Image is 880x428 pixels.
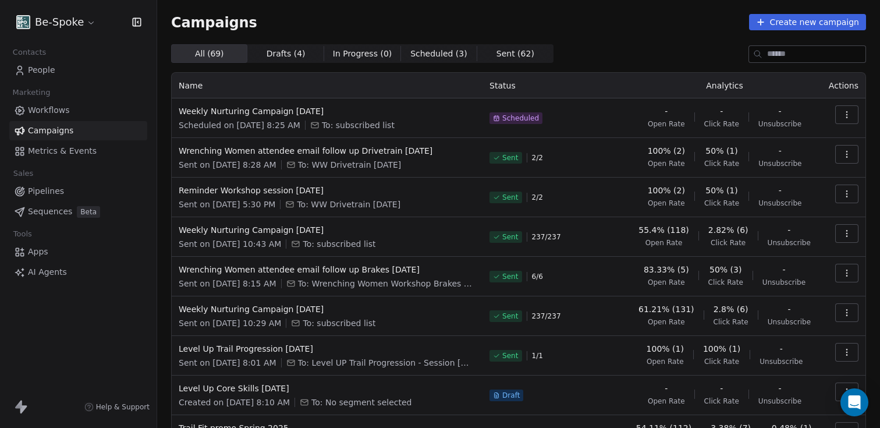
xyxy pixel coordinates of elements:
[333,48,392,60] span: In Progress ( 0 )
[28,206,72,218] span: Sequences
[179,303,476,315] span: Weekly Nurturing Campaign [DATE]
[648,397,685,406] span: Open Rate
[708,224,748,236] span: 2.82% (6)
[644,264,689,275] span: 83.33% (5)
[179,383,476,394] span: Level Up Core Skills [DATE]
[297,199,400,210] span: To: WW Drivetrain Sept 25
[708,278,743,287] span: Click Rate
[16,15,30,29] img: Facebook%20profile%20picture.png
[35,15,84,30] span: Be-Spoke
[9,263,147,282] a: AI Agents
[502,272,518,281] span: Sent
[762,278,806,287] span: Unsubscribe
[665,105,668,117] span: -
[704,357,739,366] span: Click Rate
[758,159,801,168] span: Unsubscribe
[782,264,785,275] span: -
[532,272,543,281] span: 6 / 6
[482,73,628,98] th: Status
[502,312,518,321] span: Sent
[84,402,150,412] a: Help & Support
[779,145,782,157] span: -
[704,119,739,129] span: Click Rate
[298,159,402,171] span: To: WW Drivetrain Sept 25
[9,202,147,221] a: SequencesBeta
[28,185,64,197] span: Pipelines
[714,317,748,327] span: Click Rate
[298,278,473,289] span: To: Wrenching Women Workshop Brakes August 25
[648,145,685,157] span: 100% (2)
[179,145,476,157] span: Wrenching Women attendee email follow up Drivetrain [DATE]
[303,238,375,250] span: To: subscribed list
[179,264,476,275] span: Wrenching Women attendee email follow up Brakes [DATE]
[705,145,737,157] span: 50% (1)
[179,199,275,210] span: Sent on [DATE] 5:30 PM
[703,343,740,355] span: 100% (1)
[758,397,801,406] span: Unsubscribe
[502,232,518,242] span: Sent
[9,142,147,161] a: Metrics & Events
[532,312,561,321] span: 237 / 237
[648,278,685,287] span: Open Rate
[303,317,375,329] span: To: subscribed list
[502,193,518,202] span: Sent
[705,185,737,196] span: 50% (1)
[647,343,684,355] span: 100% (1)
[648,159,685,168] span: Open Rate
[8,84,55,101] span: Marketing
[778,383,781,394] span: -
[821,73,865,98] th: Actions
[171,14,257,30] span: Campaigns
[532,351,543,360] span: 1 / 1
[768,317,811,327] span: Unsubscribe
[77,206,100,218] span: Beta
[502,153,518,162] span: Sent
[628,73,821,98] th: Analytics
[28,246,48,258] span: Apps
[179,119,300,131] span: Scheduled on [DATE] 8:25 AM
[267,48,306,60] span: Drafts ( 4 )
[714,303,748,315] span: 2.8% (6)
[9,101,147,120] a: Workflows
[8,44,51,61] span: Contacts
[760,357,803,366] span: Unsubscribe
[179,317,281,329] span: Sent on [DATE] 10:29 AM
[14,12,98,32] button: Be-Spoke
[179,397,290,408] span: Created on [DATE] 8:10 AM
[787,303,790,315] span: -
[749,14,866,30] button: Create new campaign
[778,105,781,117] span: -
[768,238,811,247] span: Unsubscribe
[179,238,281,250] span: Sent on [DATE] 10:43 AM
[787,224,790,236] span: -
[179,159,276,171] span: Sent on [DATE] 8:28 AM
[648,317,685,327] span: Open Rate
[779,185,782,196] span: -
[704,199,739,208] span: Click Rate
[8,165,38,182] span: Sales
[28,64,55,76] span: People
[647,357,684,366] span: Open Rate
[28,145,97,157] span: Metrics & Events
[638,303,694,315] span: 61.21% (131)
[758,119,801,129] span: Unsubscribe
[179,343,476,355] span: Level Up Trail Progression [DATE]
[648,119,685,129] span: Open Rate
[8,225,37,243] span: Tools
[704,397,739,406] span: Click Rate
[502,391,520,400] span: Draft
[496,48,534,60] span: Sent ( 62 )
[780,343,783,355] span: -
[298,357,473,369] span: To: Level UP Trail Progression - Session 1 - 14th September 25
[645,238,683,247] span: Open Rate
[28,104,70,116] span: Workflows
[410,48,467,60] span: Scheduled ( 3 )
[532,153,543,162] span: 2 / 2
[665,383,668,394] span: -
[322,119,395,131] span: To: subscribed list
[9,121,147,140] a: Campaigns
[179,357,276,369] span: Sent on [DATE] 8:01 AM
[532,232,561,242] span: 237 / 237
[28,125,73,137] span: Campaigns
[711,238,746,247] span: Click Rate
